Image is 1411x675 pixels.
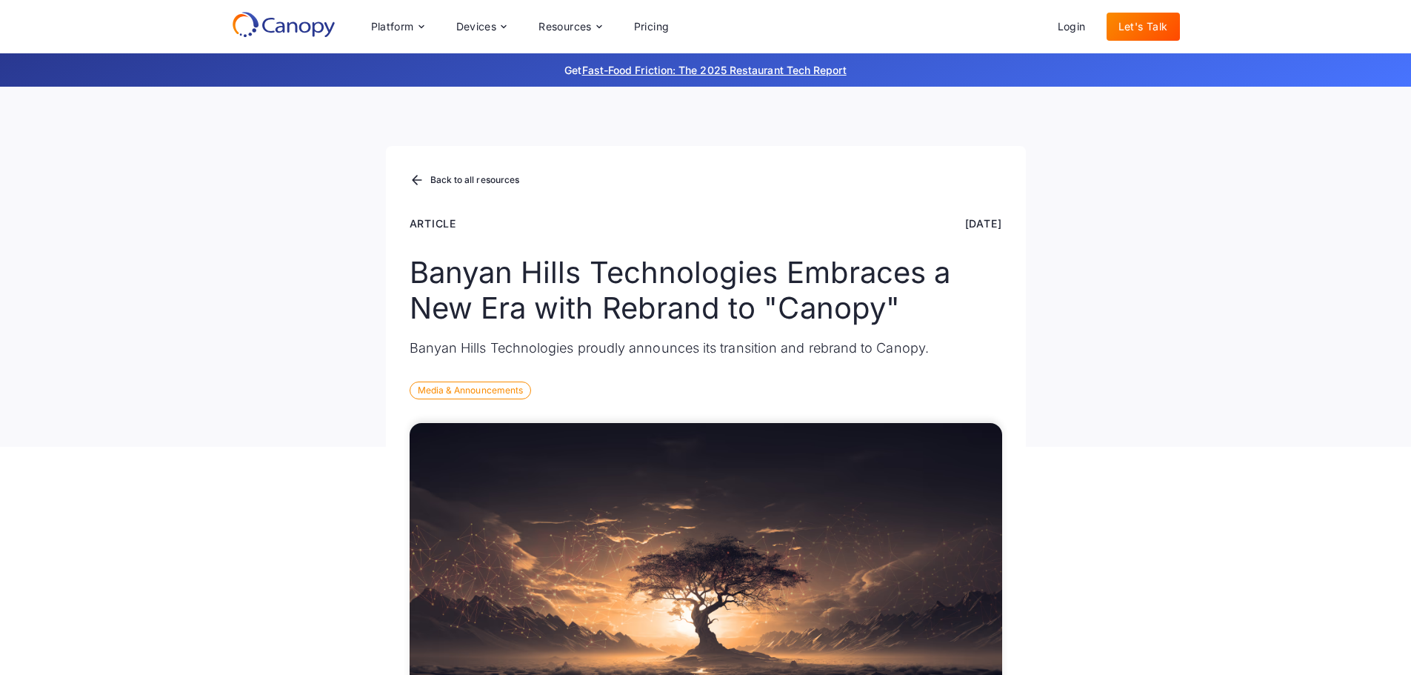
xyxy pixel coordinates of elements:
div: Article [410,216,457,231]
p: Get [343,62,1069,78]
div: Media & Announcements [410,382,532,399]
div: Devices [456,21,497,32]
div: Devices [444,12,518,41]
a: Fast-Food Friction: The 2025 Restaurant Tech Report [582,64,847,76]
div: Platform [359,12,436,41]
div: Resources [538,21,592,32]
div: Resources [527,12,613,41]
h1: Banyan Hills Technologies Embraces a New Era with Rebrand to "Canopy" [410,255,1002,326]
div: Back to all resources [430,176,520,184]
div: [DATE] [965,216,1002,231]
p: Banyan Hills Technologies proudly announces its transition and rebrand to Canopy. [410,338,1002,358]
a: Back to all resources [410,171,520,190]
div: Platform [371,21,414,32]
a: Let's Talk [1107,13,1180,41]
a: Login [1046,13,1098,41]
a: Pricing [622,13,681,41]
